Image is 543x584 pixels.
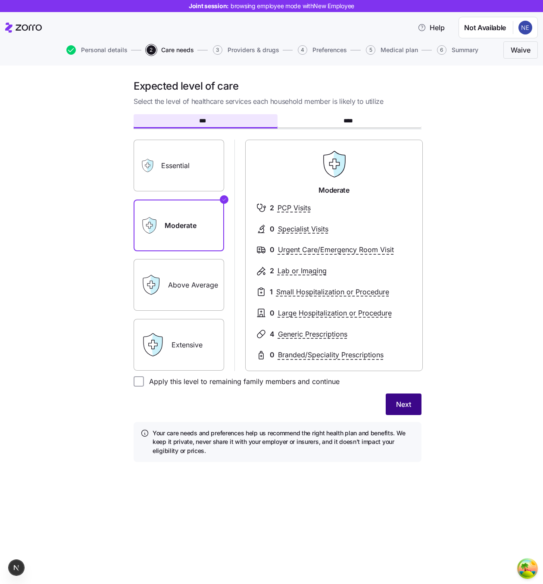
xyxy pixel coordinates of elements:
[278,224,328,234] span: Specialist Visits
[134,200,224,251] label: Moderate
[134,259,224,311] label: Above Average
[278,265,327,276] span: Lab or Imaging
[366,45,418,55] button: 5Medical plan
[518,21,532,34] img: 11fd41905c919aecfcd52cadb8165871
[145,45,194,55] a: 2Care needs
[153,429,415,455] h4: Your care needs and preferences help us recommend the right health plan and benefits. We keep it ...
[134,319,224,371] label: Extensive
[452,47,478,53] span: Summary
[147,45,156,55] span: 2
[134,96,421,107] span: Select the level of healthcare services each household member is likely to utilize
[213,45,222,55] span: 3
[65,45,128,55] a: Personal details
[511,45,531,55] span: Waive
[270,329,275,340] span: 4
[213,45,279,55] button: 3Providers & drugs
[222,194,227,205] svg: Checkmark
[278,244,394,255] span: Urgent Care/Emergency Room Visit
[270,224,275,234] span: 0
[189,2,354,10] span: Joint session:
[278,350,384,360] span: Branded/Speciality Prescriptions
[519,560,536,577] button: Open Tanstack query devtools
[134,79,421,93] h1: Expected level of care
[231,2,354,10] span: browsing employee mode with New Employee
[147,45,194,55] button: 2Care needs
[464,22,506,33] span: Not Available
[134,140,224,191] label: Essential
[437,45,446,55] span: 6
[144,376,340,387] label: Apply this level to remaining family members and continue
[298,45,347,55] button: 4Preferences
[270,203,274,213] span: 2
[228,47,279,53] span: Providers & drugs
[161,47,194,53] span: Care needs
[418,22,445,33] span: Help
[366,45,375,55] span: 5
[81,47,128,53] span: Personal details
[270,308,275,319] span: 0
[411,19,452,36] button: Help
[270,350,275,360] span: 0
[270,287,273,297] span: 1
[312,47,347,53] span: Preferences
[298,45,307,55] span: 4
[381,47,418,53] span: Medical plan
[278,329,347,340] span: Generic Prescriptions
[66,45,128,55] button: Personal details
[386,393,421,415] button: Next
[318,185,349,196] span: Moderate
[503,41,538,59] button: Waive
[270,244,275,255] span: 0
[437,45,478,55] button: 6Summary
[270,265,274,276] span: 2
[276,287,389,297] span: Small Hospitalization or Procedure
[278,308,392,319] span: Large Hospitalization or Procedure
[278,203,311,213] span: PCP Visits
[396,399,411,409] span: Next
